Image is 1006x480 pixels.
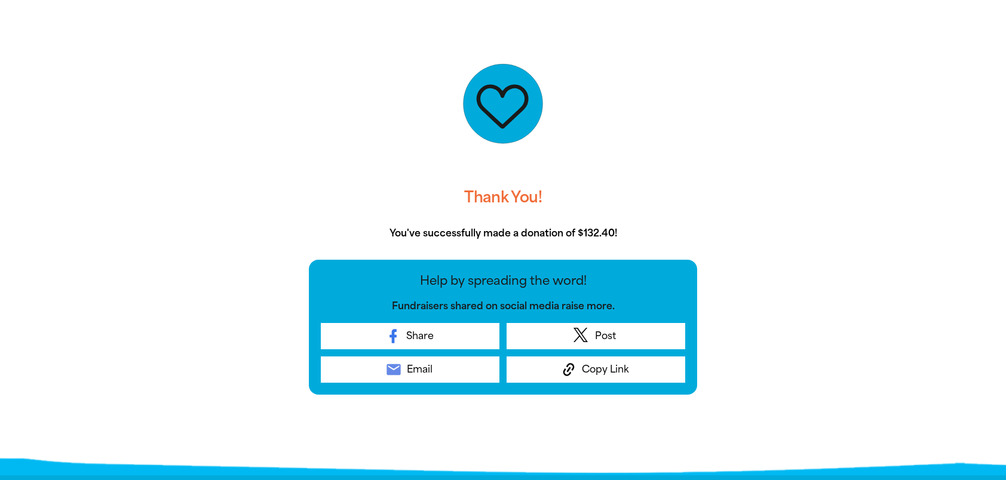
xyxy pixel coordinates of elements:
i: email [385,361,402,378]
h3: Thank You! [309,179,697,217]
p: Fundraisers shared on social media raise more. [321,299,685,313]
span: Email [407,362,433,377]
span: Post [595,329,616,343]
p: You've successfully made a donation of $132.40! [309,226,697,241]
a: Share [321,323,499,349]
span: Share [406,329,434,343]
p: Help by spreading the word! [321,272,685,290]
button: Copy Link [507,356,685,383]
span: Copy Link [582,362,629,377]
a: Post [507,323,685,349]
a: emailEmail [321,356,499,383]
